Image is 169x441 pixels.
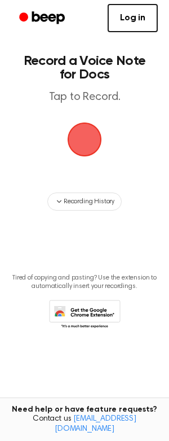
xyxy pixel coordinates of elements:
[7,414,162,434] span: Contact us
[68,123,101,156] img: Beep Logo
[11,7,75,29] a: Beep
[108,4,158,32] a: Log in
[64,197,114,207] span: Recording History
[9,274,160,291] p: Tired of copying and pasting? Use the extension to automatically insert your recordings.
[47,193,122,211] button: Recording History
[55,415,136,433] a: [EMAIL_ADDRESS][DOMAIN_NAME]
[20,54,149,81] h1: Record a Voice Note for Docs
[20,90,149,104] p: Tap to Record.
